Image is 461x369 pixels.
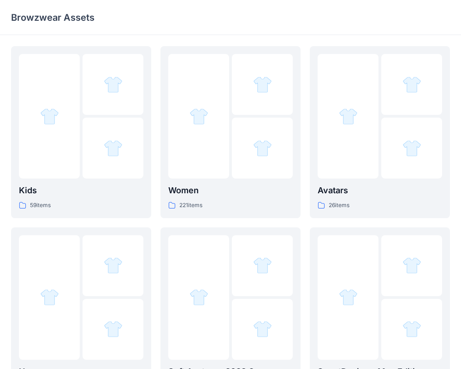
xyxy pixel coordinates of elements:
[318,184,442,197] p: Avatars
[189,107,208,126] img: folder 1
[253,75,272,94] img: folder 2
[402,320,421,339] img: folder 3
[339,288,358,307] img: folder 1
[40,107,59,126] img: folder 1
[11,46,151,218] a: folder 1folder 2folder 3Kids59items
[168,184,293,197] p: Women
[104,320,123,339] img: folder 3
[402,75,421,94] img: folder 2
[104,139,123,158] img: folder 3
[104,256,123,275] img: folder 2
[402,139,421,158] img: folder 3
[104,75,123,94] img: folder 2
[189,288,208,307] img: folder 1
[30,201,51,210] p: 59 items
[253,139,272,158] img: folder 3
[310,46,450,218] a: folder 1folder 2folder 3Avatars26items
[329,201,349,210] p: 26 items
[253,320,272,339] img: folder 3
[19,184,143,197] p: Kids
[40,288,59,307] img: folder 1
[11,11,95,24] p: Browzwear Assets
[179,201,202,210] p: 221 items
[253,256,272,275] img: folder 2
[339,107,358,126] img: folder 1
[160,46,301,218] a: folder 1folder 2folder 3Women221items
[402,256,421,275] img: folder 2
